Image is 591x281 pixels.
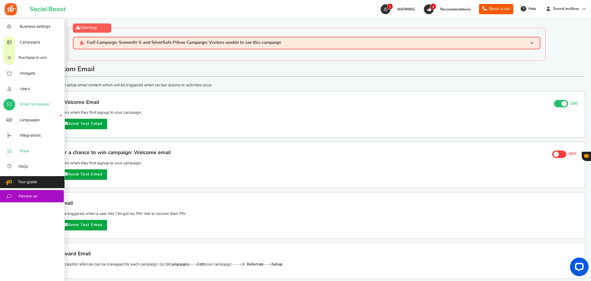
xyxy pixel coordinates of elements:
[527,6,536,11] span: Help
[387,3,393,10] span: 1
[570,100,577,107] span: ON
[20,86,30,92] span: Users
[36,211,577,217] p: This email will be triggered when a user hits 'I forgot my PIN' link to recover their PIN
[430,3,436,10] span: 4
[20,40,40,45] span: Campaigns
[20,133,41,138] span: Integrations
[36,262,577,267] p: Email sent to successful referrals can be managed for each campaign. Go to ---> your campaign ---...
[36,97,577,109] h3: Campaign Welcome Email
[18,180,37,185] span: Tour guide
[5,3,17,15] img: Social Boost
[568,152,577,156] span: OFF
[518,4,539,14] a: Help
[73,23,111,33] div: Warning
[479,4,513,14] a: Book a call
[20,118,39,123] span: Languages
[59,119,107,129] a: Send Test Email
[397,7,415,11] span: WARNING
[60,115,62,116] em: New
[19,164,28,170] span: FAQs
[28,62,585,76] h1: Set Up Custom Email
[36,161,577,166] p: Email sent to users when they first signup to your campaign.
[565,255,591,281] iframe: LiveChat chat widget
[30,6,65,13] h1: Social Boost
[440,7,471,11] span: Recommendations
[551,6,581,11] span: SnoreLessNow
[584,153,589,158] span: Gratisfaction
[28,83,585,88] p: In this section you can setup email content which will be triggered when certain actions or activ...
[36,147,577,159] h3: Purchase for a chance to win campaign: Welcome email
[36,248,577,260] h3: Referral Reward Email
[36,110,577,116] p: Email sent to users when they first signup to your campaign.
[59,220,107,230] a: Send Test Email
[197,262,205,267] b: Edit
[582,152,591,161] button: Gratisfaction
[19,55,47,61] span: Purchase to win
[19,194,37,199] span: Review us
[59,169,107,180] a: Send Test Email
[423,4,474,14] a: 4 Recommendations
[87,40,281,46] span: Fail! Campaign: Somnofit-S and SilverSafe Pillow Campaign: Visitors unable to see this campaign
[20,71,35,76] span: Widgets
[271,262,283,267] b: Setup
[20,24,50,30] span: Business settings
[380,4,418,14] a: 1 WARNING
[20,102,49,107] span: Email Templates
[20,149,29,154] span: Plans
[169,262,189,267] b: Campaigns
[36,197,577,209] h3: PIN reset email
[242,262,263,267] b: 3. Referrals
